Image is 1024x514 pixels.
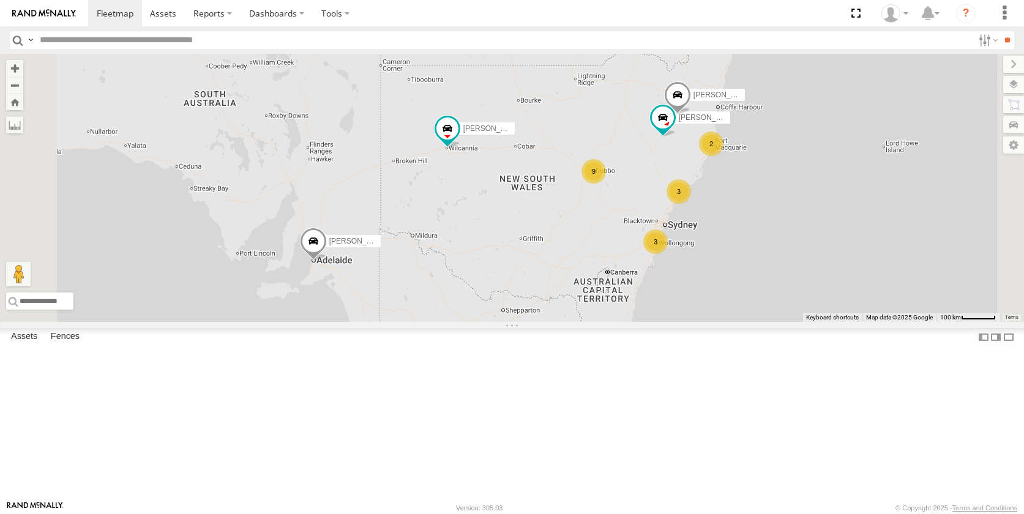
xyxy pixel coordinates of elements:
[974,31,1000,49] label: Search Filter Options
[936,313,1000,322] button: Map scale: 100 km per 53 pixels
[45,329,86,346] label: Fences
[977,328,990,346] label: Dock Summary Table to the Left
[581,159,606,184] div: 9
[6,76,23,94] button: Zoom out
[877,4,913,23] div: Jake Allan
[6,94,23,110] button: Zoom Home
[456,504,503,512] div: Version: 305.03
[643,229,668,254] div: 3
[952,504,1017,512] a: Terms and Conditions
[6,262,31,286] button: Drag Pegman onto the map to open Street View
[26,31,36,49] label: Search Query
[1003,136,1024,154] label: Map Settings
[895,504,1017,512] div: © Copyright 2025 -
[7,502,63,514] a: Visit our Website
[1006,315,1018,320] a: Terms
[667,179,691,204] div: 3
[866,314,933,321] span: Map data ©2025 Google
[693,91,753,99] span: [PERSON_NAME]
[678,113,739,122] span: [PERSON_NAME]
[806,313,859,322] button: Keyboard shortcuts
[956,4,976,23] i: ?
[463,124,523,133] span: [PERSON_NAME]
[990,328,1002,346] label: Dock Summary Table to the Right
[6,116,23,133] label: Measure
[329,237,425,245] span: [PERSON_NAME] - NEW ute
[1003,328,1015,346] label: Hide Summary Table
[6,60,23,76] button: Zoom in
[5,329,43,346] label: Assets
[12,9,76,18] img: rand-logo.svg
[940,314,961,321] span: 100 km
[699,132,723,156] div: 2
